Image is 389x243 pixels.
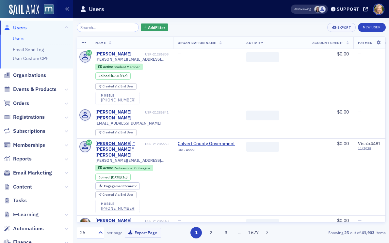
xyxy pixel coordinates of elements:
span: $0.00 [337,218,349,223]
span: Joined : [99,74,111,78]
span: — [358,109,362,115]
span: — [178,109,181,115]
a: Users [4,24,27,31]
div: End User [103,85,134,88]
span: $0.00 [337,51,349,57]
span: Organization Name [178,40,216,45]
span: Profile [373,4,384,15]
img: SailAMX [9,5,39,15]
div: mobile [101,202,136,206]
button: 3 [220,227,232,238]
div: USR-21286653 [145,142,169,146]
span: $0.00 [337,141,349,146]
a: Organizations [4,72,46,79]
div: Engagement Score: 7 [95,182,140,190]
span: Add Filter [148,24,165,30]
div: [PERSON_NAME] "[PERSON_NAME]" [PERSON_NAME] [95,141,144,158]
span: Automations [13,225,44,232]
div: End User [103,193,134,197]
div: Active: Active: Professional Colleague [95,165,153,171]
a: User Custom CPE [13,55,48,61]
span: Orders [13,100,29,107]
span: — [178,218,181,223]
span: Activity [246,40,263,45]
span: Registrations [13,114,45,121]
button: Export [327,23,356,32]
a: [PERSON_NAME] [95,51,132,57]
button: 1677 [248,227,259,238]
a: [PERSON_NAME] [95,218,132,224]
span: Account Credit [312,40,343,45]
span: ‌ [246,52,279,62]
span: Engagement Score : [104,184,135,188]
span: ‌ [246,111,279,120]
span: Student Member [114,65,140,69]
div: Export [337,26,351,29]
a: View Homepage [39,4,54,15]
span: Viewing [294,7,311,11]
div: 7 [104,184,137,188]
span: … [235,230,244,235]
span: $0.00 [337,109,349,115]
img: SailAMX [44,4,54,14]
button: 2 [205,227,217,238]
span: Content [13,183,32,190]
a: Reports [4,155,32,162]
div: Created Via: End User [95,129,137,136]
a: Automations [4,225,44,232]
div: Support [337,6,359,12]
span: — [358,218,362,223]
span: [DATE] [111,73,121,78]
span: Subscriptions [13,128,45,135]
span: Email Marketing [13,169,52,176]
strong: 41,903 [361,230,376,235]
a: Email Send Log [13,47,44,53]
span: Active [103,166,114,170]
a: Tasks [4,197,27,204]
span: [DATE] [111,175,121,179]
a: Memberships [4,142,45,149]
a: Calvert County Government [178,141,237,147]
span: Kelly Brown [314,6,321,13]
span: Justin Chase [319,6,326,13]
div: Joined: 2025-08-27 00:00:00 [95,72,131,80]
span: [PERSON_NAME][EMAIL_ADDRESS][PERSON_NAME][DOMAIN_NAME] [95,158,169,163]
span: Organizations [13,72,46,79]
a: Subscriptions [4,128,45,135]
a: [PERSON_NAME] [PERSON_NAME] [95,109,144,121]
label: per page [106,230,122,235]
span: Name [95,40,106,45]
button: Export Page [125,228,161,238]
div: USR-21286841 [145,110,169,114]
div: USR-21286148 [133,219,169,223]
span: — [178,51,181,57]
a: Email Marketing [4,169,52,176]
a: Registrations [4,114,45,121]
span: Events & Products [13,86,57,93]
a: E-Learning [4,211,39,218]
h1: Users [89,5,104,13]
div: mobile [101,94,136,98]
span: Joined : [99,175,111,179]
div: [PHONE_NUMBER] [101,206,136,211]
div: Created Via: End User [95,191,137,198]
span: ‌ [246,142,279,152]
span: Visa : x4481 [358,141,381,146]
span: Created Via : [103,84,121,88]
a: Active Student Member [98,65,140,69]
span: Tasks [13,197,27,204]
div: (1d) [111,74,128,78]
span: Created Via : [103,192,121,197]
a: [PHONE_NUMBER] [101,98,136,102]
span: Active [103,65,114,69]
span: E-Learning [13,211,39,218]
span: [EMAIL_ADDRESS][DOMAIN_NAME] [95,121,161,126]
span: [PERSON_NAME][EMAIL_ADDRESS][PERSON_NAME][DOMAIN_NAME] [95,57,169,62]
a: Users [13,36,24,41]
div: Joined: 2025-08-27 00:00:00 [95,174,131,181]
a: Events & Products [4,86,57,93]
